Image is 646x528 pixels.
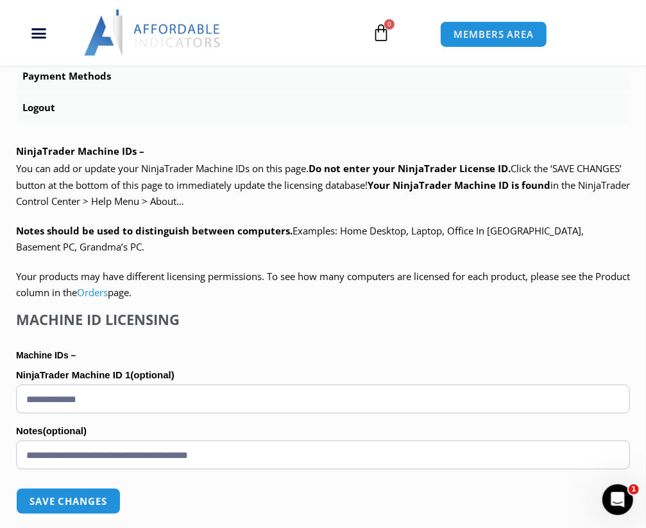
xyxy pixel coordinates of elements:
b: NinjaTrader Machine IDs – [16,145,144,157]
strong: Your NinjaTrader Machine ID is found [368,179,550,191]
strong: Machine IDs – [16,350,76,360]
span: (optional) [130,369,174,380]
b: Do not enter your NinjaTrader License ID. [309,162,511,175]
span: You can add or update your NinjaTrader Machine IDs on this page. [16,162,309,175]
img: LogoAI | Affordable Indicators – NinjaTrader [84,10,222,56]
a: Orders [77,286,108,299]
a: 0 [353,14,409,51]
h4: Machine ID Licensing [16,311,630,328]
span: 1 [629,484,639,495]
span: 0 [384,19,395,30]
label: NinjaTrader Machine ID 1 [16,365,630,385]
a: Logout [16,92,630,123]
a: Payment Methods [16,61,630,92]
span: (optional) [43,425,87,436]
span: Examples: Home Desktop, Laptop, Office In [GEOGRAPHIC_DATA], Basement PC, Grandma’s PC. [16,224,584,254]
a: MEMBERS AREA [440,21,547,48]
div: Menu Toggle [7,21,71,45]
label: Notes [16,421,630,441]
iframe: Intercom live chat [602,484,633,515]
span: Click the ‘SAVE CHANGES’ button at the bottom of this page to immediately update the licensing da... [16,162,630,207]
span: Your products may have different licensing permissions. To see how many computers are licensed fo... [16,270,630,299]
strong: Notes should be used to distinguish between computers. [16,224,293,237]
button: Save changes [16,488,121,515]
span: MEMBERS AREA [454,30,534,39]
